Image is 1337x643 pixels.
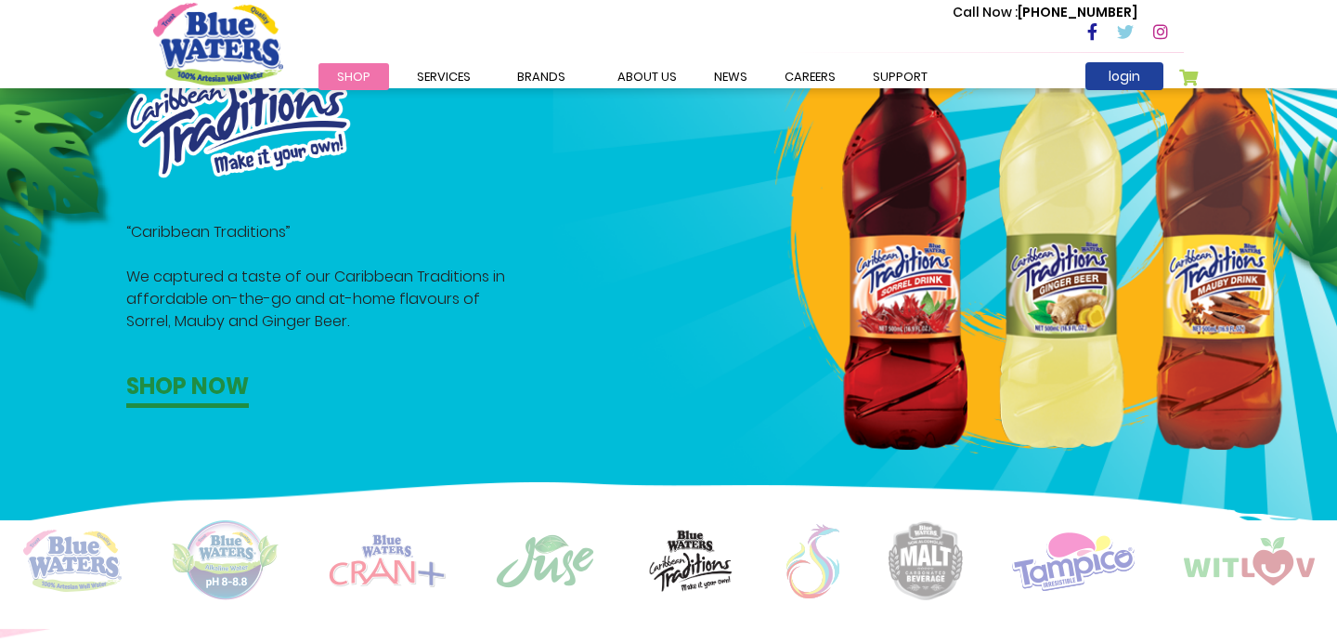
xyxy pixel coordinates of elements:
[599,63,695,90] a: about us
[126,69,351,178] img: product image
[1184,537,1315,585] img: logo
[953,3,1018,21] span: Call Now :
[153,3,283,85] a: store logo
[23,530,122,592] img: logo
[695,63,766,90] a: News
[1085,62,1163,90] a: login
[644,529,737,593] img: logo
[417,68,471,85] span: Services
[1012,531,1135,591] img: logo
[889,521,963,600] img: logo
[495,533,595,589] img: logo
[329,534,446,587] img: logo
[786,524,839,598] img: logo
[171,520,279,601] img: logo
[337,68,370,85] span: Shop
[953,3,1137,22] p: [PHONE_NUMBER]
[854,63,946,90] a: support
[517,68,565,85] span: Brands
[126,221,520,333] p: “Caribbean Traditions” We captured a taste of our Caribbean Traditions in affordable on-the-go an...
[126,370,249,408] a: Shop now
[766,63,854,90] a: careers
